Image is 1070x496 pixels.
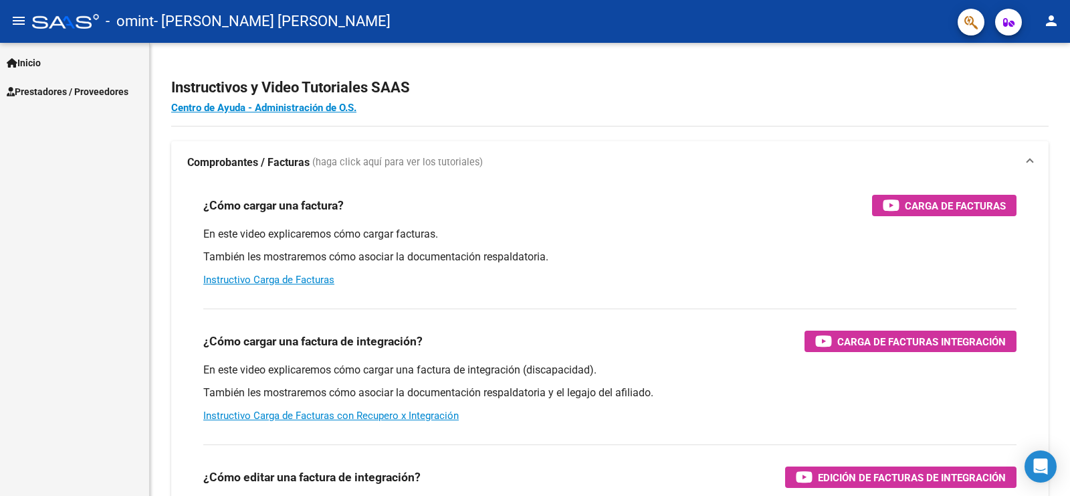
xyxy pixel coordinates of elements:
[203,196,344,215] h3: ¿Cómo cargar una factura?
[171,102,356,114] a: Centro de Ayuda - Administración de O.S.
[905,197,1006,214] span: Carga de Facturas
[203,386,1016,400] p: También les mostraremos cómo asociar la documentación respaldatoria y el legajo del afiliado.
[7,56,41,70] span: Inicio
[203,468,421,487] h3: ¿Cómo editar una factura de integración?
[203,363,1016,378] p: En este video explicaremos cómo cargar una factura de integración (discapacidad).
[818,469,1006,486] span: Edición de Facturas de integración
[872,195,1016,216] button: Carga de Facturas
[187,155,310,170] strong: Comprobantes / Facturas
[312,155,483,170] span: (haga click aquí para ver los tutoriales)
[203,410,459,422] a: Instructivo Carga de Facturas con Recupero x Integración
[154,7,391,36] span: - [PERSON_NAME] [PERSON_NAME]
[203,274,334,286] a: Instructivo Carga de Facturas
[203,227,1016,242] p: En este video explicaremos cómo cargar facturas.
[805,331,1016,352] button: Carga de Facturas Integración
[7,84,128,99] span: Prestadores / Proveedores
[1043,13,1059,29] mat-icon: person
[171,141,1049,184] mat-expansion-panel-header: Comprobantes / Facturas (haga click aquí para ver los tutoriales)
[785,467,1016,488] button: Edición de Facturas de integración
[171,75,1049,100] h2: Instructivos y Video Tutoriales SAAS
[203,332,423,351] h3: ¿Cómo cargar una factura de integración?
[1025,450,1057,483] div: Open Intercom Messenger
[837,333,1006,350] span: Carga de Facturas Integración
[106,7,154,36] span: - omint
[203,250,1016,264] p: También les mostraremos cómo asociar la documentación respaldatoria.
[11,13,27,29] mat-icon: menu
